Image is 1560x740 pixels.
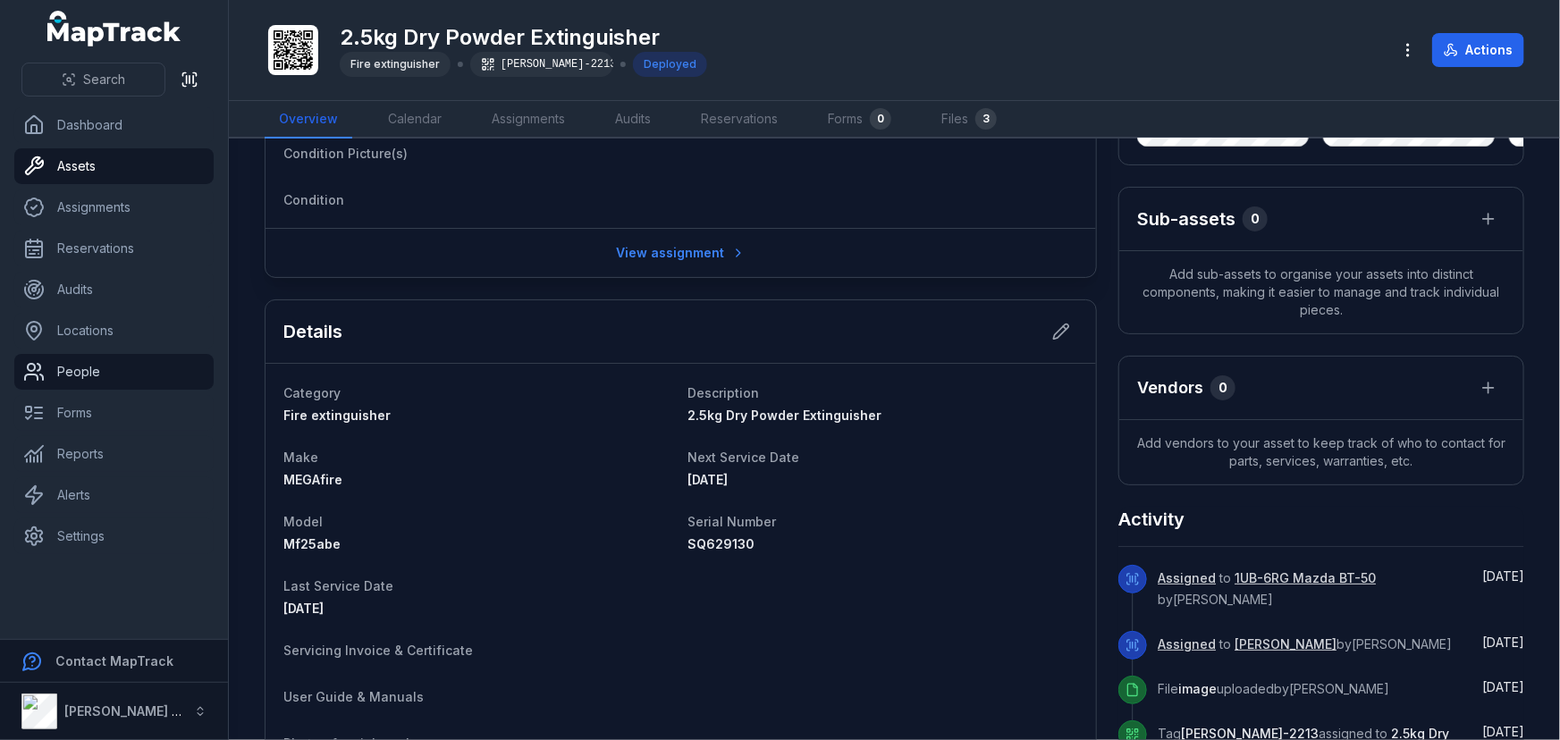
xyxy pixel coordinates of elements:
a: People [14,354,214,390]
a: Reservations [14,231,214,266]
time: 5/1/2025, 12:00:00 AM [283,601,324,616]
h2: Details [283,319,342,344]
time: 8/26/2025, 4:19:24 PM [1482,568,1524,584]
span: File uploaded by [PERSON_NAME] [1158,681,1389,696]
span: [DATE] [1482,724,1524,739]
span: Condition [283,192,344,207]
span: Add vendors to your asset to keep track of who to contact for parts, services, warranties, etc. [1119,420,1523,484]
span: image [1178,681,1217,696]
span: [DATE] [1482,635,1524,650]
span: Category [283,385,341,400]
h1: 2.5kg Dry Powder Extinguisher [340,23,707,52]
span: Fire extinguisher [350,57,440,71]
button: Actions [1432,33,1524,67]
span: Model [283,514,323,529]
a: [PERSON_NAME] [1235,635,1337,653]
h2: Sub-assets [1137,206,1235,231]
span: Servicing Invoice & Certificate [283,643,473,658]
span: Last Service Date [283,578,393,593]
a: Files3 [927,101,1011,139]
span: Fire extinguisher [283,408,391,423]
a: Settings [14,518,214,554]
div: 3 [975,108,997,130]
strong: Contact MapTrack [55,653,173,669]
time: 11/1/2025, 12:00:00 AM [688,472,729,487]
div: 0 [1243,206,1268,231]
a: MapTrack [47,11,181,46]
span: Mf25abe [283,536,341,551]
h3: Vendors [1137,375,1203,400]
span: to by [PERSON_NAME] [1158,636,1452,652]
span: [DATE] [688,472,729,487]
a: Dashboard [14,107,214,143]
span: 2.5kg Dry Powder Extinguisher [688,408,882,423]
span: [DATE] [1482,679,1524,694]
span: Search [83,71,125,88]
a: Assignments [14,189,214,225]
span: [DATE] [283,601,324,616]
a: Reservations [687,101,792,139]
span: to by [PERSON_NAME] [1158,570,1376,607]
a: Assignments [477,101,579,139]
a: Audits [601,101,665,139]
a: Audits [14,272,214,307]
span: Next Service Date [688,450,800,465]
a: Assigned [1158,569,1216,587]
a: Alerts [14,477,214,513]
span: Condition Picture(s) [283,146,408,161]
a: Assigned [1158,635,1216,653]
button: Search [21,63,165,97]
a: Assets [14,148,214,184]
time: 4/28/2025, 11:02:53 AM [1482,679,1524,694]
time: 4/28/2025, 11:02:25 AM [1482,724,1524,739]
div: [PERSON_NAME]-2213 [470,52,613,77]
span: [DATE] [1482,568,1524,584]
span: MEGAfire [283,472,342,487]
div: 0 [1210,375,1235,400]
span: Add sub-assets to organise your assets into distinct components, making it easier to manage and t... [1119,251,1523,333]
a: Reports [14,436,214,472]
time: 8/8/2025, 2:14:38 PM [1482,635,1524,650]
span: Serial Number [688,514,777,529]
span: Description [688,385,760,400]
a: Forms0 [814,101,906,139]
a: Overview [265,101,352,139]
div: Deployed [633,52,707,77]
div: 0 [870,108,891,130]
span: User Guide & Manuals [283,689,424,704]
a: Locations [14,313,214,349]
strong: [PERSON_NAME] Air [64,703,189,719]
span: SQ629130 [688,536,755,551]
a: View assignment [604,236,757,270]
span: Make [283,450,318,465]
a: 1UB-6RG Mazda BT-50 [1235,569,1376,587]
h2: Activity [1118,507,1185,532]
a: Calendar [374,101,456,139]
a: Forms [14,395,214,431]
